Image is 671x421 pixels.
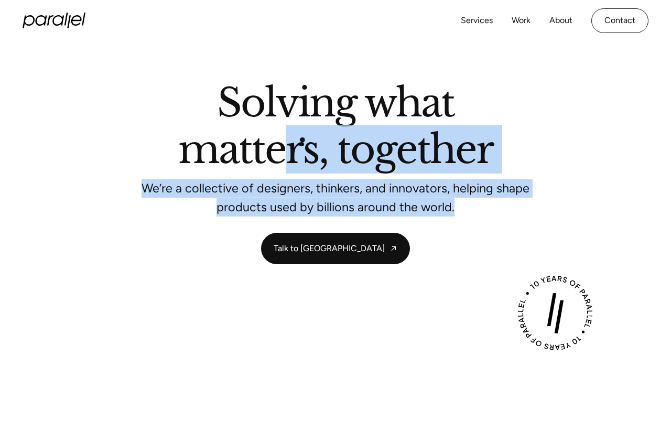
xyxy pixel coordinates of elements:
[461,13,493,28] a: Services
[139,185,532,212] p: We’re a collective of designers, thinkers, and innovators, helping shape products used by billion...
[178,84,493,173] h2: Solving what matters, together
[512,13,531,28] a: Work
[23,13,85,28] a: home
[549,13,572,28] a: About
[591,8,648,33] a: Contact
